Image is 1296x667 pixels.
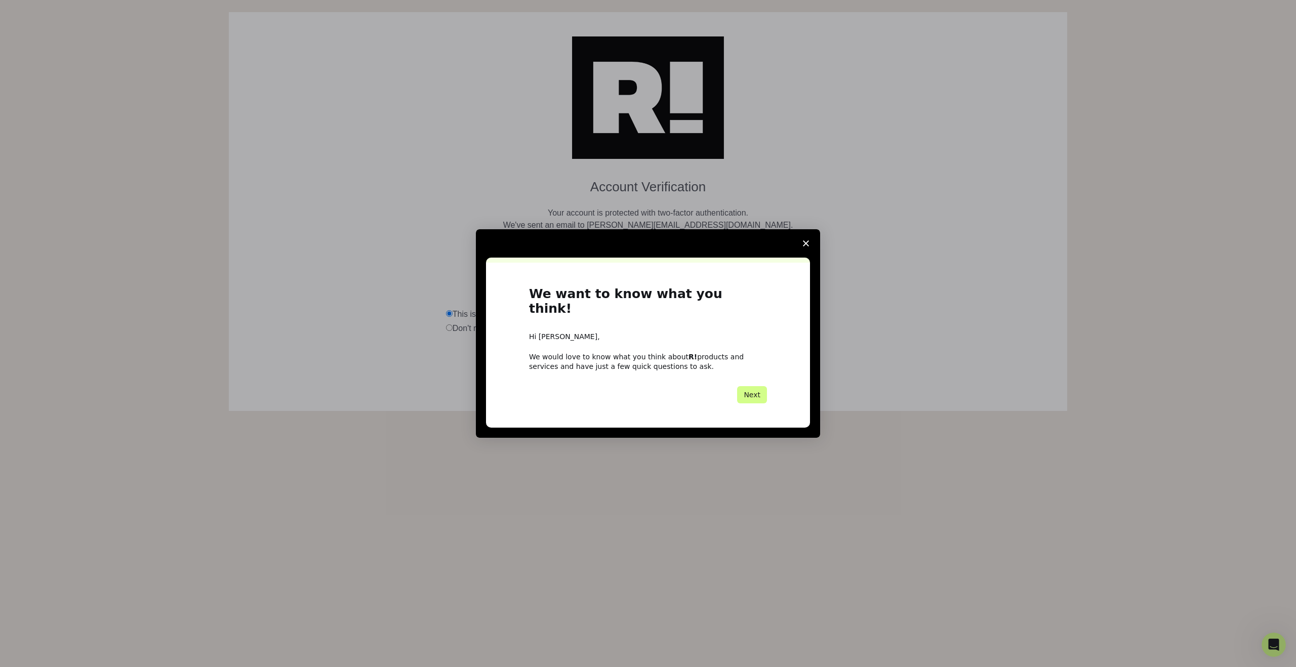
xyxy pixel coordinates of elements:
[688,353,697,361] b: R!
[792,229,820,258] span: Close survey
[737,386,767,403] button: Next
[529,287,767,322] h1: We want to know what you think!
[529,352,767,370] div: We would love to know what you think about products and services and have just a few quick questi...
[529,332,767,342] div: Hi [PERSON_NAME],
